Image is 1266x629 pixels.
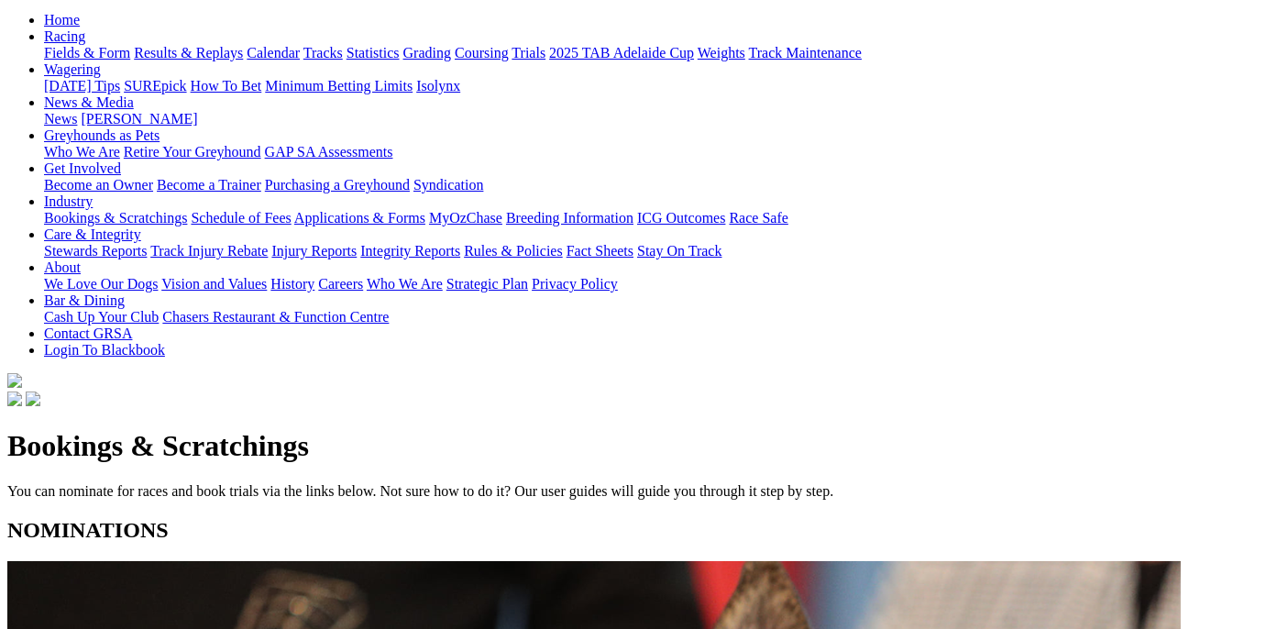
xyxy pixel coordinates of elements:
[44,243,147,259] a: Stewards Reports
[265,144,393,160] a: GAP SA Assessments
[44,276,158,292] a: We Love Our Dogs
[7,392,22,406] img: facebook.svg
[549,45,694,61] a: 2025 TAB Adelaide Cup
[416,78,460,94] a: Isolynx
[44,94,134,110] a: News & Media
[44,226,141,242] a: Care & Integrity
[81,111,197,127] a: [PERSON_NAME]
[44,292,125,308] a: Bar & Dining
[367,276,443,292] a: Who We Are
[162,309,389,325] a: Chasers Restaurant & Function Centre
[44,309,1259,326] div: Bar & Dining
[464,243,563,259] a: Rules & Policies
[44,78,1259,94] div: Wagering
[271,243,357,259] a: Injury Reports
[7,518,1259,543] h2: NOMINATIONS
[749,45,862,61] a: Track Maintenance
[44,309,159,325] a: Cash Up Your Club
[44,193,93,209] a: Industry
[124,144,261,160] a: Retire Your Greyhound
[44,160,121,176] a: Get Involved
[413,177,483,193] a: Syndication
[44,326,132,341] a: Contact GRSA
[265,177,410,193] a: Purchasing a Greyhound
[729,210,787,226] a: Race Safe
[44,28,85,44] a: Racing
[303,45,343,61] a: Tracks
[429,210,502,226] a: MyOzChase
[124,78,186,94] a: SUREpick
[567,243,633,259] a: Fact Sheets
[294,210,425,226] a: Applications & Forms
[44,177,153,193] a: Become an Owner
[506,210,633,226] a: Breeding Information
[265,78,413,94] a: Minimum Betting Limits
[7,429,1259,463] h1: Bookings & Scratchings
[44,111,1259,127] div: News & Media
[270,276,314,292] a: History
[637,243,721,259] a: Stay On Track
[44,243,1259,259] div: Care & Integrity
[44,127,160,143] a: Greyhounds as Pets
[247,45,300,61] a: Calendar
[191,210,291,226] a: Schedule of Fees
[403,45,451,61] a: Grading
[44,78,120,94] a: [DATE] Tips
[532,276,618,292] a: Privacy Policy
[7,373,22,388] img: logo-grsa-white.png
[44,45,1259,61] div: Racing
[44,111,77,127] a: News
[347,45,400,61] a: Statistics
[512,45,545,61] a: Trials
[446,276,528,292] a: Strategic Plan
[150,243,268,259] a: Track Injury Rebate
[44,12,80,28] a: Home
[698,45,745,61] a: Weights
[157,177,261,193] a: Become a Trainer
[44,342,165,358] a: Login To Blackbook
[637,210,725,226] a: ICG Outcomes
[44,45,130,61] a: Fields & Form
[44,177,1259,193] div: Get Involved
[44,276,1259,292] div: About
[161,276,267,292] a: Vision and Values
[26,392,40,406] img: twitter.svg
[44,144,1259,160] div: Greyhounds as Pets
[44,144,120,160] a: Who We Are
[7,483,1259,500] p: You can nominate for races and book trials via the links below. Not sure how to do it? Our user g...
[360,243,460,259] a: Integrity Reports
[318,276,363,292] a: Careers
[44,210,187,226] a: Bookings & Scratchings
[455,45,509,61] a: Coursing
[44,210,1259,226] div: Industry
[191,78,262,94] a: How To Bet
[134,45,243,61] a: Results & Replays
[44,259,81,275] a: About
[44,61,101,77] a: Wagering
